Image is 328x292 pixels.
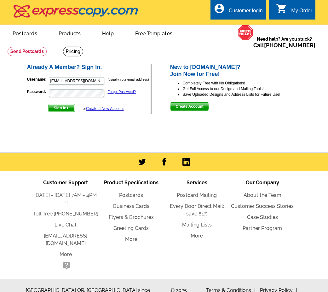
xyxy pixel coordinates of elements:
div: or [83,106,124,112]
a: Flyers & Brochures [109,214,154,220]
a: Every Door Direct Mail: save 81% [170,203,224,217]
span: Need help? Are you stuck? [253,36,315,49]
span: Call [253,42,315,49]
i: account_circle [214,3,225,14]
i: shopping_cart [276,3,287,14]
a: Help [92,26,124,40]
a: Customer Success Stories [231,203,294,209]
a: Free Templates [125,26,182,40]
a: [PHONE_NUMBER] [264,42,315,49]
a: Case Studies [247,214,278,220]
a: Postcard Mailing [177,192,217,198]
a: More [191,233,203,239]
a: account_circle Customer login [214,7,263,15]
li: Toll-free: [33,210,98,218]
a: More [60,251,72,257]
span: Sign In [49,104,75,112]
label: Username: [27,77,48,82]
div: My Order [291,8,312,17]
li: Get Full Access to our Design and Mailing Tools! [182,86,302,92]
a: Live Chat [55,222,77,228]
a: Business Cards [113,203,149,209]
a: Postcards [119,192,143,198]
button: Create Account [170,102,209,111]
label: Password: [27,89,48,94]
span: Create Account [170,103,209,110]
span: Our Company [246,180,279,186]
button: Sign In [48,104,75,112]
a: Greeting Cards [113,225,149,231]
a: [EMAIL_ADDRESS][DOMAIN_NAME] [44,233,87,246]
a: Mailing Lists [182,222,212,228]
a: Forgot Password? [108,90,136,94]
h2: New to [DOMAIN_NAME]? Join Now for Free! [170,64,302,77]
div: Customer login [229,8,263,17]
li: [DATE] - [DATE] 7AM - 4PM PT [33,192,98,207]
a: [PHONE_NUMBER] [54,211,98,217]
li: Save Uploaded Designs and Address Lists for Future Use! [182,92,302,97]
span: Product Specifications [104,180,158,186]
img: button-next-arrow-white.png [66,106,69,109]
a: Partner Program [243,225,282,231]
a: Create a New Account [86,106,124,111]
img: help [238,25,253,40]
li: Completely Free with No Obligations! [182,80,302,86]
a: Postcards [3,26,47,40]
a: More [125,236,137,242]
a: Products [49,26,91,40]
a: shopping_cart My Order [276,7,312,15]
a: About the Team [244,192,281,198]
h2: Already A Member? Sign In. [27,64,151,71]
span: Services [187,180,207,186]
small: (usually your email address) [108,77,149,81]
span: Customer Support [43,180,88,186]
